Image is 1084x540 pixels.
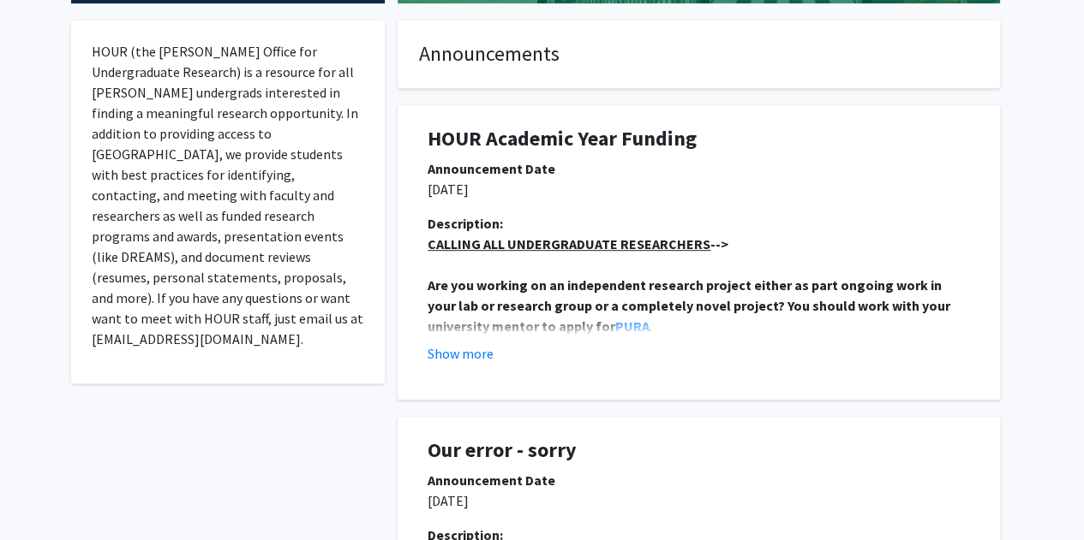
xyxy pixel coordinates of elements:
h1: Our error - sorry [428,438,970,463]
p: [DATE] [428,179,970,199]
div: Announcement Date [428,470,970,490]
div: Description: [428,213,970,234]
div: Announcement Date [428,158,970,179]
h1: HOUR Academic Year Funding [428,127,970,151]
button: Show more [428,343,494,364]
a: PURA [615,317,650,335]
strong: --> [428,235,728,252]
p: HOUR (the [PERSON_NAME] Office for Undergraduate Research) is a resource for all [PERSON_NAME] un... [92,41,365,349]
u: CALLING ALL UNDERGRADUATE RESEARCHERS [428,235,710,252]
p: . [428,275,970,336]
iframe: Chat [13,463,73,527]
p: [DATE] [428,490,970,511]
strong: Are you working on an independent research project either as part ongoing work in your lab or res... [428,276,953,335]
h4: Announcements [419,42,979,67]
